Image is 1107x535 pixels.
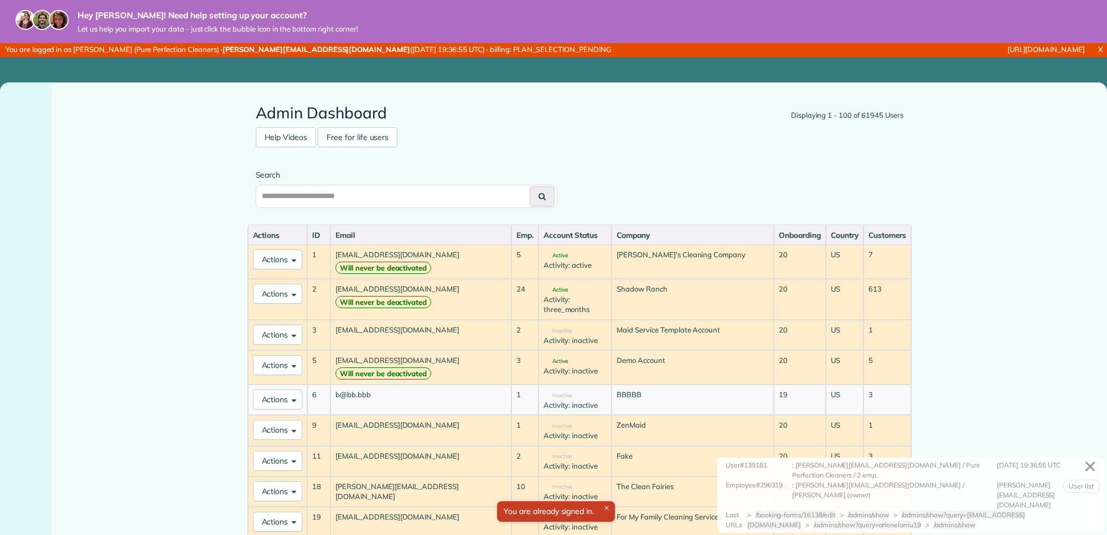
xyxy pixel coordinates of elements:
[612,446,774,476] td: Fake
[868,230,906,241] div: Customers
[544,287,568,293] span: Active
[863,320,911,350] td: 1
[726,480,792,510] div: Employee#296319
[848,511,889,519] span: /admins/show
[826,415,863,445] td: US
[774,446,826,476] td: 20
[544,491,607,502] div: Activity: inactive
[335,230,506,241] div: Email
[997,460,1096,480] div: [DATE] 19:36:55 UTC
[612,476,774,507] td: The Clean Fairies
[330,385,511,415] td: b@bb.bbb
[516,230,534,241] div: Emp.
[863,245,911,279] td: 7
[544,430,607,441] div: Activity: inactive
[544,522,607,532] div: Activity: inactive
[612,320,774,350] td: Maid Service Template Account
[544,335,607,346] div: Activity: inactive
[330,245,511,279] td: [EMAIL_ADDRESS][DOMAIN_NAME]
[511,320,539,350] td: 2
[32,10,52,30] img: jorge-587dff0eeaa6aab1f244e6dc62b8924c3b6ad411094392a53c71c6c4a576187d.jpg
[792,460,997,480] div: : [PERSON_NAME][EMAIL_ADDRESS][DOMAIN_NAME] / Pure Perfection Cleaners / 2 emp.
[612,350,774,385] td: Demo Account
[612,279,774,320] td: Shadow Ranch
[544,260,607,271] div: Activity: active
[307,320,330,350] td: 3
[544,400,607,411] div: Activity: inactive
[335,367,431,380] strong: Will never be deactivated
[253,250,303,269] button: Actions
[612,245,774,279] td: [PERSON_NAME]'s Cleaning Company
[863,415,911,445] td: 1
[756,511,835,519] span: /booking-forms/16138/edit
[1094,43,1107,56] a: X
[814,521,921,529] span: /admins/show?query=arlenelarriu19
[253,325,303,345] button: Actions
[544,366,607,376] div: Activity: inactive
[511,279,539,320] td: 24
[223,45,410,54] strong: [PERSON_NAME][EMAIL_ADDRESS][DOMAIN_NAME]
[747,511,1025,529] span: /admins/show?query=[EMAIL_ADDRESS][DOMAIN_NAME]
[318,127,397,147] a: Free for life users
[544,423,572,429] span: Inactive
[511,415,539,445] td: 1
[612,385,774,415] td: BBBBB
[307,385,330,415] td: 6
[544,359,568,364] span: Active
[307,350,330,385] td: 5
[826,245,863,279] td: US
[612,415,774,445] td: ZenMaid
[544,294,607,315] div: Activity: three_months
[335,296,431,309] strong: Will never be deactivated
[726,460,792,480] div: User#139181
[779,230,821,241] div: Onboarding
[256,169,557,180] label: Search
[774,279,826,320] td: 20
[747,510,1096,530] div: > > > > >
[544,454,572,459] span: Inactive
[511,385,539,415] td: 1
[307,476,330,507] td: 18
[253,420,303,440] button: Actions
[774,245,826,279] td: 20
[791,110,903,121] div: Displaying 1 - 100 of 61945 Users
[335,262,431,274] strong: Will never be deactivated
[497,501,615,522] div: You are already signed in.
[1078,453,1102,480] a: ✕
[1007,45,1085,54] a: [URL][DOMAIN_NAME]
[511,476,539,507] td: 10
[826,279,863,320] td: US
[544,230,607,241] div: Account Status
[15,10,35,30] img: maria-72a9807cf96188c08ef61303f053569d2e2a8a1cde33d635c8a3ac13582a053d.jpg
[544,328,572,334] span: Inactive
[934,521,975,529] span: /admins/show
[330,415,511,445] td: [EMAIL_ADDRESS][DOMAIN_NAME]
[544,461,607,471] div: Activity: inactive
[774,415,826,445] td: 20
[774,385,826,415] td: 19
[726,510,747,530] div: Last URLs
[826,320,863,350] td: US
[256,127,317,147] a: Help Videos
[253,451,303,471] button: Actions
[307,245,330,279] td: 1
[511,245,539,279] td: 5
[330,320,511,350] td: [EMAIL_ADDRESS][DOMAIN_NAME]
[77,24,358,34] span: Let us help you import your data - just click the bubble icon in the bottom right corner!
[544,253,568,258] span: Active
[831,230,858,241] div: Country
[826,446,863,476] td: US
[307,415,330,445] td: 9
[77,10,358,21] strong: Hey [PERSON_NAME]! Need help setting up your account?
[863,350,911,385] td: 5
[544,393,572,398] span: Inactive
[617,230,769,241] div: Company
[253,355,303,375] button: Actions
[1063,480,1099,493] a: User list
[253,284,303,304] button: Actions
[863,385,911,415] td: 3
[253,230,303,241] div: Actions
[826,385,863,415] td: US
[511,446,539,476] td: 2
[792,480,997,510] div: : [PERSON_NAME][EMAIL_ADDRESS][DOMAIN_NAME] / [PERSON_NAME] (owner)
